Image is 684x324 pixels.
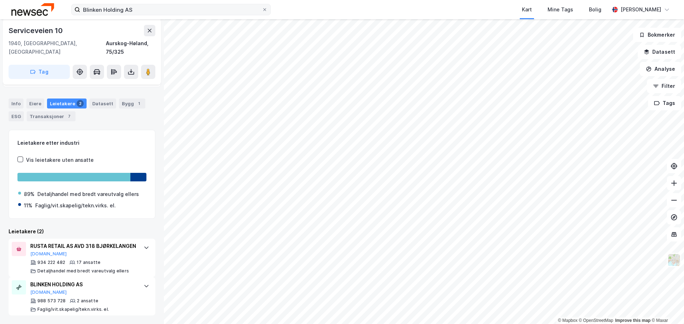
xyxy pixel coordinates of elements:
[621,5,661,14] div: [PERSON_NAME]
[17,139,146,147] div: Leietakere etter industri
[9,227,155,236] div: Leietakere (2)
[558,318,577,323] a: Mapbox
[30,251,67,257] button: [DOMAIN_NAME]
[37,260,65,265] div: 934 222 482
[9,111,24,121] div: ESG
[35,201,116,210] div: Faglig/vit.skapelig/tekn.virks. el.
[11,3,54,16] img: newsec-logo.f6e21ccffca1b3a03d2d.png
[77,100,84,107] div: 2
[89,99,116,108] div: Datasett
[77,298,98,304] div: 2 ansatte
[37,190,139,198] div: Detaljhandel med bredt vareutvalg ellers
[640,62,681,76] button: Analyse
[648,96,681,110] button: Tags
[9,39,106,56] div: 1940, [GEOGRAPHIC_DATA], [GEOGRAPHIC_DATA]
[37,298,66,304] div: 988 573 728
[47,99,87,108] div: Leietakere
[30,280,136,289] div: BLINKEN HOLDING AS
[667,253,681,267] img: Z
[548,5,573,14] div: Mine Tags
[37,268,129,274] div: Detaljhandel med bredt vareutvalg ellers
[80,4,262,15] input: Søk på adresse, matrikkel, gårdeiere, leietakere eller personer
[26,99,44,108] div: Eiere
[648,290,684,324] iframe: Chat Widget
[589,5,601,14] div: Bolig
[119,99,145,108] div: Bygg
[30,290,67,295] button: [DOMAIN_NAME]
[638,45,681,59] button: Datasett
[37,307,109,312] div: Faglig/vit.skapelig/tekn.virks. el.
[647,79,681,93] button: Filter
[135,100,142,107] div: 1
[615,318,651,323] a: Improve this map
[24,190,35,198] div: 89%
[66,113,73,120] div: 7
[24,201,32,210] div: 11%
[27,111,76,121] div: Transaksjoner
[9,99,24,108] div: Info
[77,260,100,265] div: 17 ansatte
[579,318,613,323] a: OpenStreetMap
[106,39,155,56] div: Aurskog-Høland, 75/325
[30,242,136,250] div: RUSTA RETAIL AS AVD 318 BJØRKELANGEN
[633,28,681,42] button: Bokmerker
[26,156,94,164] div: Vis leietakere uten ansatte
[9,65,70,79] button: Tag
[9,25,64,36] div: Serviceveien 10
[522,5,532,14] div: Kart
